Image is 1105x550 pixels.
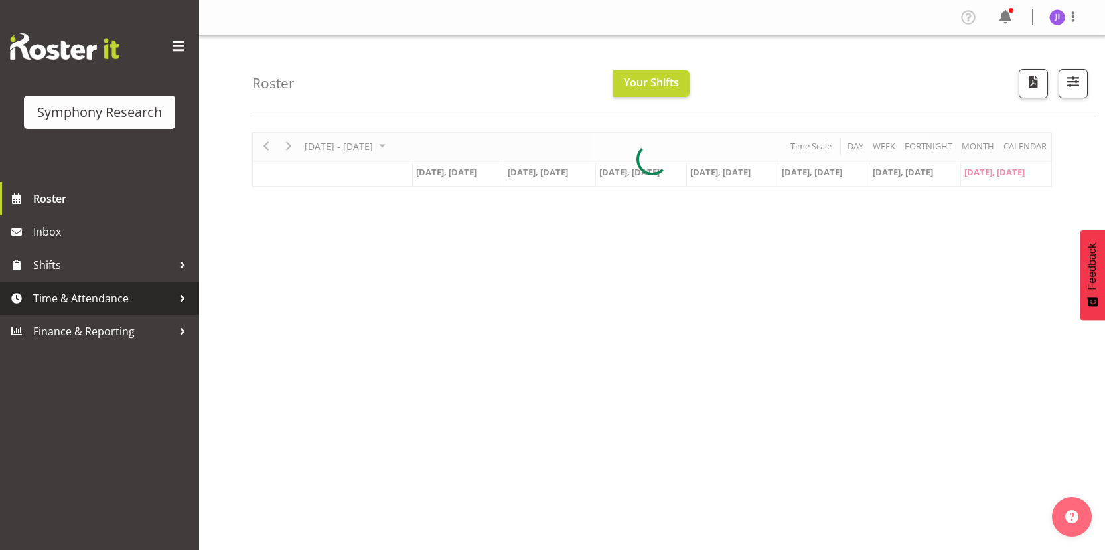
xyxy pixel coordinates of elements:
[33,321,173,341] span: Finance & Reporting
[1019,69,1048,98] button: Download a PDF of the roster according to the set date range.
[33,255,173,275] span: Shifts
[1086,243,1098,290] span: Feedback
[33,288,173,308] span: Time & Attendance
[624,75,679,90] span: Your Shifts
[613,70,690,97] button: Your Shifts
[1049,9,1065,25] img: jonathan-isidoro5583.jpg
[37,102,162,122] div: Symphony Research
[1059,69,1088,98] button: Filter Shifts
[252,76,295,91] h4: Roster
[33,222,192,242] span: Inbox
[1080,230,1105,320] button: Feedback - Show survey
[1065,510,1078,523] img: help-xxl-2.png
[10,33,119,60] img: Rosterit website logo
[33,189,192,209] span: Roster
